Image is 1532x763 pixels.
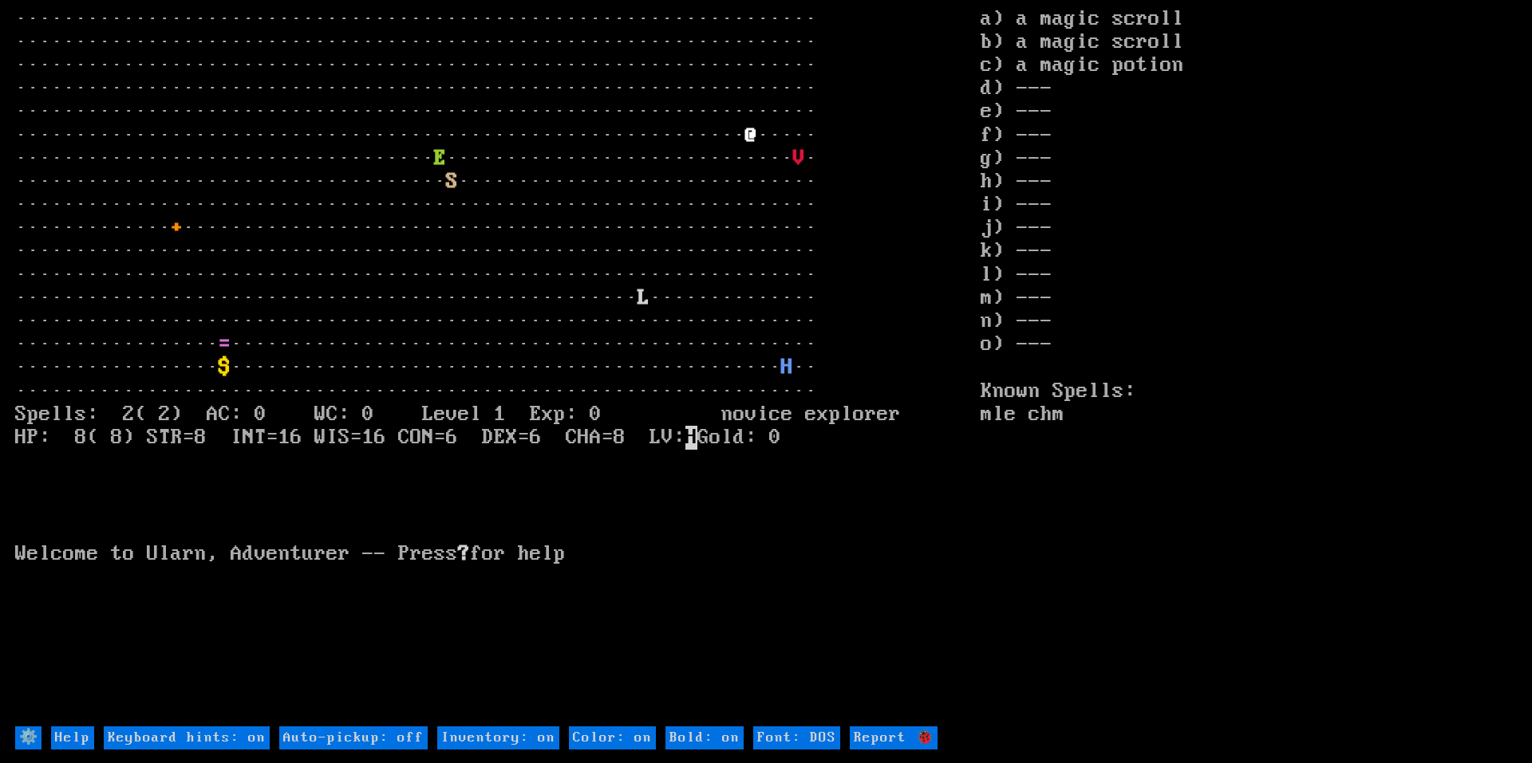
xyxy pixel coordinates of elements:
[437,726,559,749] input: Inventory: on
[745,124,757,147] font: @
[446,170,458,194] font: S
[279,726,428,749] input: Auto-pickup: off
[51,726,94,749] input: Help
[685,426,697,450] mark: H
[458,542,470,566] b: ?
[665,726,744,749] input: Bold: on
[850,726,938,749] input: Report 🐞
[793,147,805,171] font: V
[15,726,41,749] input: ⚙️
[15,8,981,726] larn: ··································································· ·····························...
[569,726,656,749] input: Color: on
[219,332,231,356] font: =
[981,8,1517,726] stats: a) a magic scroll b) a magic scroll c) a magic potion d) --- e) --- f) --- g) --- h) --- i) --- j...
[434,147,446,171] font: E
[753,726,840,749] input: Font: DOS
[104,726,270,749] input: Keyboard hints: on
[219,356,231,380] font: $
[638,286,650,310] font: L
[171,216,183,240] font: +
[781,356,793,380] font: H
